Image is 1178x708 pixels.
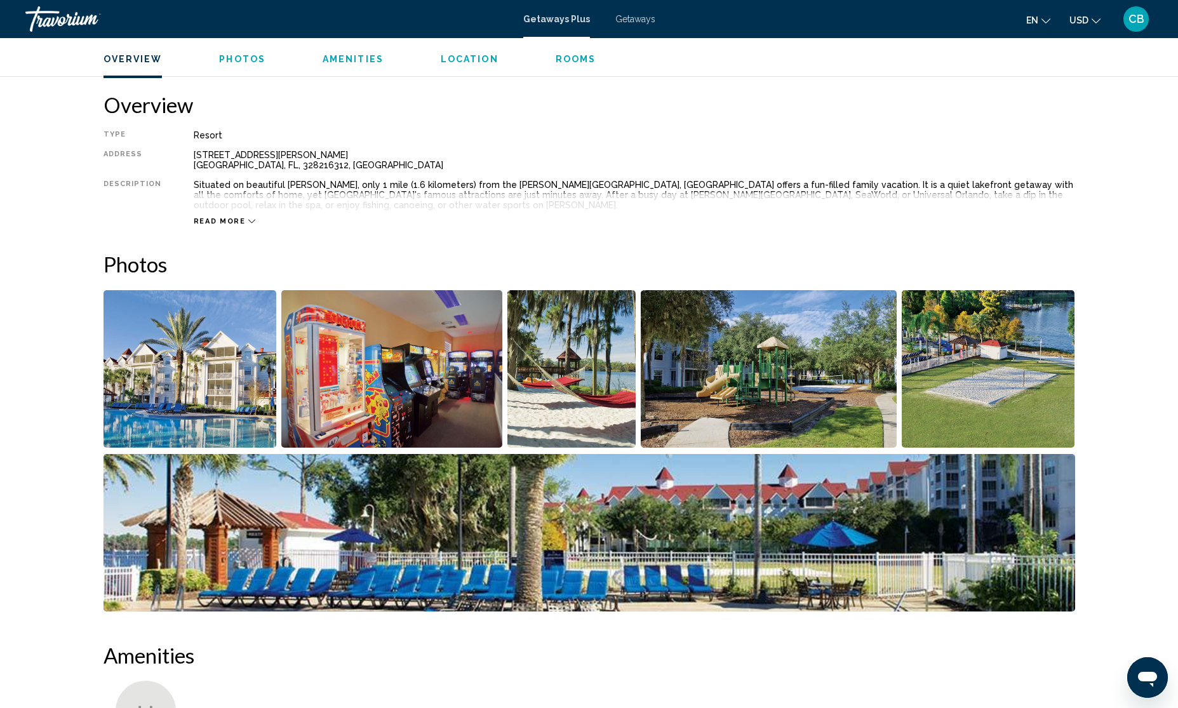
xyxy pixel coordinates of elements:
[902,290,1075,448] button: Open full-screen image slider
[1128,13,1144,25] span: CB
[441,53,499,65] button: Location
[507,290,636,448] button: Open full-screen image slider
[219,54,265,64] span: Photos
[323,54,384,64] span: Amenities
[219,53,265,65] button: Photos
[1127,657,1168,698] iframe: Button to launch messaging window
[194,150,1075,170] div: [STREET_ADDRESS][PERSON_NAME] [GEOGRAPHIC_DATA], FL, 328216312, [GEOGRAPHIC_DATA]
[523,14,590,24] a: Getaways Plus
[25,6,511,32] a: Travorium
[1069,15,1088,25] span: USD
[194,180,1075,210] div: Situated on beautiful [PERSON_NAME], only 1 mile (1.6 kilometers) from the [PERSON_NAME][GEOGRAPH...
[104,180,162,210] div: Description
[1069,11,1101,29] button: Change currency
[104,290,277,448] button: Open full-screen image slider
[556,53,596,65] button: Rooms
[194,217,246,225] span: Read more
[1026,11,1050,29] button: Change language
[104,92,1075,117] h2: Overview
[281,290,502,448] button: Open full-screen image slider
[104,150,162,170] div: Address
[615,14,655,24] a: Getaways
[323,53,384,65] button: Amenities
[104,251,1075,277] h2: Photos
[194,217,256,226] button: Read more
[641,290,897,448] button: Open full-screen image slider
[104,130,162,140] div: Type
[104,54,163,64] span: Overview
[104,53,163,65] button: Overview
[441,54,499,64] span: Location
[556,54,596,64] span: Rooms
[1026,15,1038,25] span: en
[104,453,1075,612] button: Open full-screen image slider
[194,130,1075,140] div: Resort
[1120,6,1153,32] button: User Menu
[104,643,1075,668] h2: Amenities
